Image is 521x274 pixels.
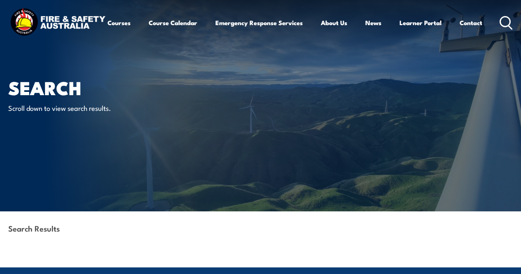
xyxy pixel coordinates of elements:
[8,222,60,234] strong: Search Results
[365,13,381,33] a: News
[107,13,131,33] a: Courses
[400,13,442,33] a: Learner Portal
[321,13,347,33] a: About Us
[8,79,212,95] h1: Search
[215,13,303,33] a: Emergency Response Services
[8,103,159,112] p: Scroll down to view search results.
[149,13,197,33] a: Course Calendar
[460,13,482,33] a: Contact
